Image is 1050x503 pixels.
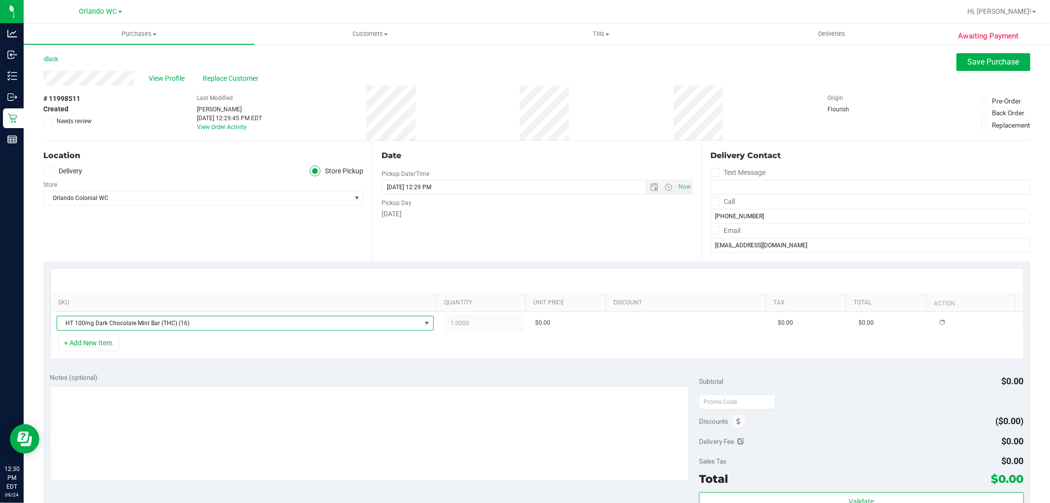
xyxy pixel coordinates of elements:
label: Delivery [43,166,83,177]
button: Save Purchase [956,53,1030,71]
span: Subtotal [699,377,723,385]
span: Tills [486,30,716,38]
div: Pre-Order [992,96,1021,106]
a: Deliveries [716,24,947,44]
div: Back Order [992,108,1024,118]
inline-svg: Inbound [7,50,17,60]
input: Format: (999) 999-9999 [711,209,1030,224]
inline-svg: Reports [7,134,17,144]
span: Replace Customer [203,73,262,84]
button: + Add New Item [58,335,119,351]
span: # 11998511 [43,94,80,104]
span: Purchases [24,30,255,38]
span: Notes (optional) [50,373,98,381]
label: Origin [827,94,843,102]
span: Customers [255,30,485,38]
a: Customers [255,24,485,44]
span: HT 100mg Dark Chocolate Mint Bar (THC) (16) [57,316,421,330]
div: Replacement [992,120,1030,130]
a: View Order Activity [197,124,247,131]
span: Awaiting Payment [958,31,1018,42]
span: Orlando WC [79,7,117,16]
th: Action [926,294,1015,312]
span: $0.00 [1002,376,1024,386]
span: Open the date view [646,183,663,191]
inline-svg: Inventory [7,71,17,81]
label: Store Pickup [310,166,364,177]
a: Back [43,56,58,63]
span: $0.00 [1002,436,1024,446]
span: Delivery Fee [699,437,734,445]
a: Discount [613,299,762,307]
span: $0.00 [1002,456,1024,466]
div: Date [382,150,692,162]
span: ($0.00) [996,416,1024,426]
label: Pickup Day [382,199,412,207]
a: Tax [774,299,842,307]
input: Format: (999) 999-9999 [711,180,1030,195]
span: $0.00 [535,318,550,328]
inline-svg: Outbound [7,92,17,102]
label: Store [43,180,57,189]
label: Call [711,195,735,209]
label: Pickup Date/Time [382,169,429,178]
span: Created [43,104,68,114]
div: [DATE] [382,209,692,219]
a: Purchases [24,24,255,44]
a: Quantity [445,299,522,307]
span: Save Purchase [968,57,1019,67]
span: $0.00 [991,472,1024,486]
span: Total [699,472,728,486]
span: $0.00 [778,318,793,328]
span: Set Current date [676,180,693,194]
div: [DATE] 12:29:45 PM EDT [197,114,262,123]
input: Promo Code [699,395,775,409]
span: Needs review [57,117,92,126]
label: Email [711,224,741,238]
span: Open the time view [660,183,677,191]
span: Hi, [PERSON_NAME]! [967,7,1031,15]
span: select [350,191,363,205]
span: Deliveries [805,30,859,38]
span: Orlando Colonial WC [44,191,350,205]
p: 12:30 PM EDT [4,465,19,491]
div: Flourish [827,105,877,114]
span: Discounts [699,412,728,430]
iframe: Resource center [10,424,39,454]
p: 09/24 [4,491,19,499]
i: Edit Delivery Fee [738,438,745,445]
div: [PERSON_NAME] [197,105,262,114]
span: $0.00 [859,318,874,328]
label: Text Message [711,166,766,180]
a: Unit Price [533,299,602,307]
label: Last Modified [197,94,233,102]
span: View Profile [149,73,188,84]
inline-svg: Retail [7,113,17,123]
span: Sales Tax [699,457,727,465]
div: Delivery Contact [711,150,1030,162]
a: Tills [485,24,716,44]
a: SKU [58,299,433,307]
a: Total [854,299,922,307]
div: Location [43,150,363,162]
inline-svg: Analytics [7,29,17,38]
